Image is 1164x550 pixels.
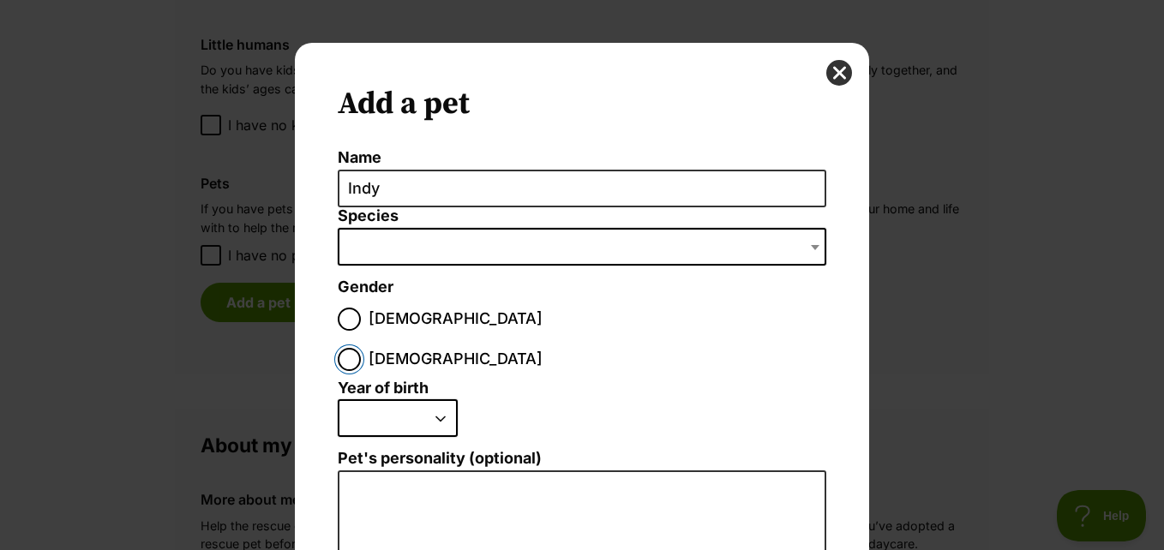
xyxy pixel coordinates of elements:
[369,348,543,371] span: [DEMOGRAPHIC_DATA]
[826,60,852,86] button: close
[369,308,543,331] span: [DEMOGRAPHIC_DATA]
[338,149,826,167] label: Name
[338,278,393,296] label: Gender
[338,207,826,225] label: Species
[338,450,826,468] label: Pet's personality (optional)
[338,86,826,123] h2: Add a pet
[338,380,429,398] label: Year of birth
